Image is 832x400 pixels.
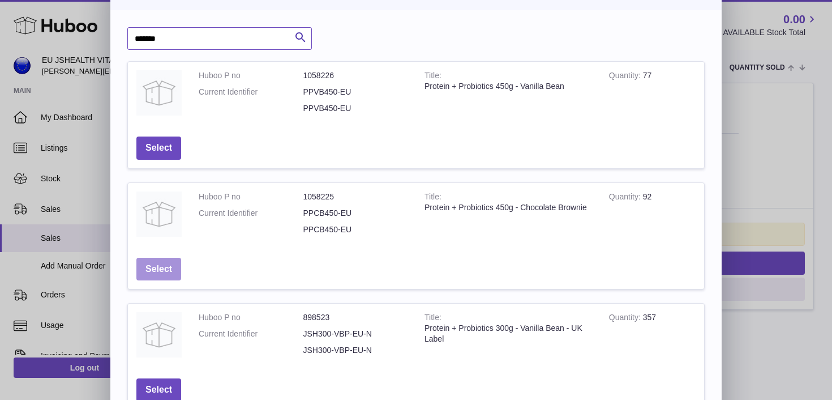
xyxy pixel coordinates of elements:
img: Protein + Probiotics 300g - Vanilla Bean - UK Label [136,312,182,358]
strong: Quantity [609,313,643,325]
strong: Quantity [609,192,643,204]
dd: 1058225 [303,192,408,202]
button: Select [136,258,181,281]
dt: Current Identifier [199,87,303,97]
img: Protein + Probiotics 450g - Vanilla Bean [136,70,182,116]
button: Select [136,137,181,160]
dt: Huboo P no [199,312,303,323]
strong: Quantity [609,71,643,83]
dd: PPCB450-EU [303,224,408,235]
dd: 1058226 [303,70,408,81]
div: Protein + Probiotics 450g - Vanilla Bean [424,81,592,92]
td: 92 [601,183,704,249]
dd: JSH300-VBP-EU-N [303,329,408,339]
strong: Title [424,313,441,325]
div: Protein + Probiotics 450g - Chocolate Brownie [424,202,592,213]
dt: Current Identifier [199,208,303,219]
dd: PPVB450-EU [303,87,408,97]
strong: Title [424,192,441,204]
dt: Huboo P no [199,192,303,202]
dd: JSH300-VBP-EU-N [303,345,408,356]
dt: Huboo P no [199,70,303,81]
dt: Current Identifier [199,329,303,339]
div: Protein + Probiotics 300g - Vanilla Bean - UK Label [424,323,592,344]
dd: PPCB450-EU [303,208,408,219]
img: Protein + Probiotics 450g - Chocolate Brownie [136,192,182,237]
dd: 898523 [303,312,408,323]
td: 357 [601,304,704,370]
strong: Title [424,71,441,83]
dd: PPVB450-EU [303,103,408,114]
td: 77 [601,62,704,128]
